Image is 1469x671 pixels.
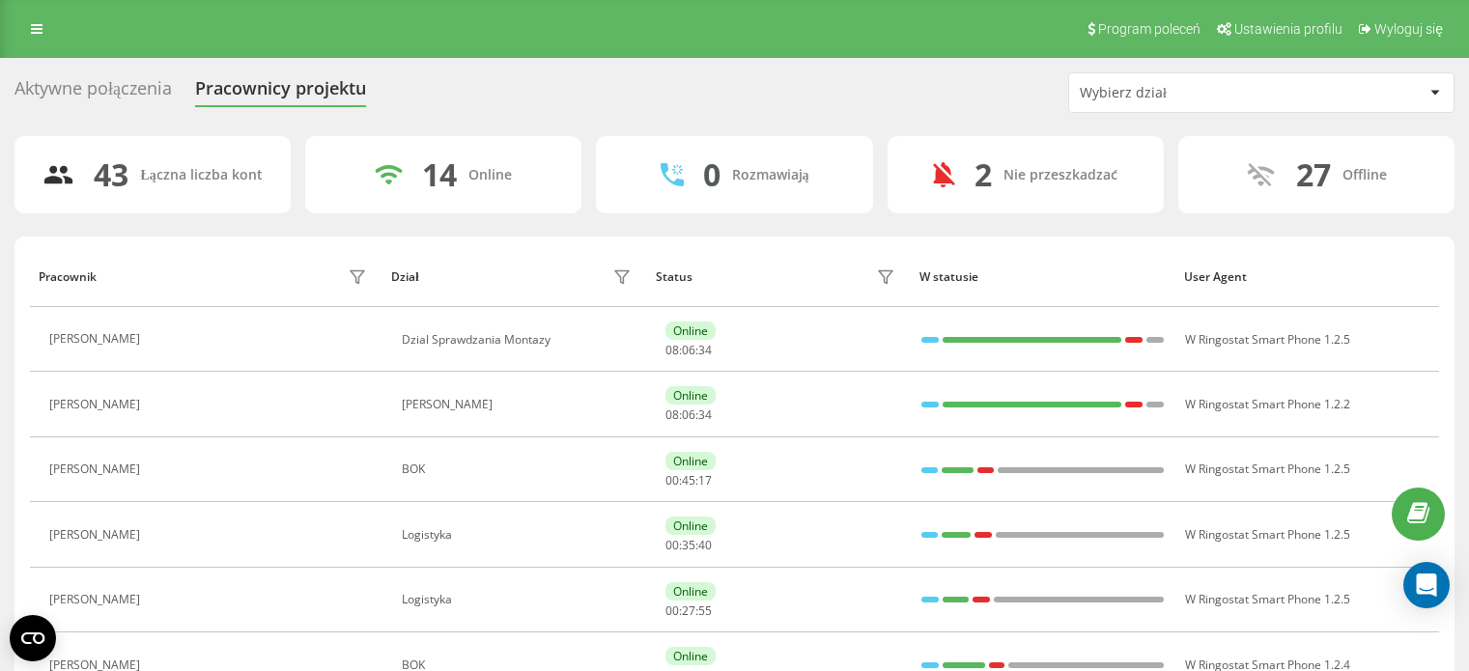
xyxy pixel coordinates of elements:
div: Open Intercom Messenger [1403,562,1450,608]
div: : : [665,539,712,552]
div: : : [665,474,712,488]
div: Dział [391,270,418,284]
div: [PERSON_NAME] [49,528,145,542]
div: : : [665,604,712,618]
div: [PERSON_NAME] [49,398,145,411]
span: W Ringostat Smart Phone 1.2.5 [1185,331,1350,348]
span: 17 [698,472,712,489]
div: [PERSON_NAME] [49,593,145,606]
span: 55 [698,602,712,619]
span: W Ringostat Smart Phone 1.2.5 [1185,591,1350,607]
span: W Ringostat Smart Phone 1.2.2 [1185,396,1350,412]
div: Rozmawiają [732,167,809,183]
div: [PERSON_NAME] [49,332,145,346]
div: Wybierz dział [1080,85,1311,101]
span: Ustawienia profilu [1234,21,1342,37]
div: Online [665,386,716,405]
span: 34 [698,406,712,423]
div: Online [665,582,716,601]
div: Offline [1342,167,1387,183]
button: Open CMP widget [10,615,56,661]
div: 14 [422,156,457,193]
span: 00 [665,537,679,553]
div: Pracownicy projektu [195,78,366,108]
span: 35 [682,537,695,553]
span: Program poleceń [1098,21,1201,37]
div: BOK [402,462,636,476]
span: 00 [665,472,679,489]
div: Aktywne połączenia [14,78,172,108]
div: Status [656,270,692,284]
div: Online [665,647,716,665]
span: 08 [665,406,679,423]
div: User Agent [1184,270,1430,284]
span: 00 [665,602,679,619]
div: Łączna liczba kont [140,167,262,183]
div: Dzial Sprawdzania Montazy [402,333,636,347]
div: Logistyka [402,593,636,606]
div: 43 [94,156,128,193]
span: 08 [665,342,679,358]
div: Pracownik [39,270,97,284]
span: W Ringostat Smart Phone 1.2.5 [1185,461,1350,477]
div: 27 [1296,156,1331,193]
div: Online [665,452,716,470]
div: Online [665,517,716,535]
span: 34 [698,342,712,358]
div: Online [468,167,512,183]
span: Wyloguj się [1374,21,1443,37]
div: : : [665,408,712,422]
div: 2 [975,156,992,193]
div: [PERSON_NAME] [49,462,145,476]
span: 45 [682,472,695,489]
div: 0 [703,156,720,193]
span: 27 [682,602,695,619]
div: Online [665,322,716,340]
span: 40 [698,537,712,553]
span: W Ringostat Smart Phone 1.2.5 [1185,526,1350,543]
span: 06 [682,406,695,423]
div: [PERSON_NAME] [402,398,636,411]
div: Nie przeszkadzać [1003,167,1117,183]
div: : : [665,344,712,357]
span: 06 [682,342,695,358]
div: Logistyka [402,528,636,542]
div: W statusie [919,270,1166,284]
